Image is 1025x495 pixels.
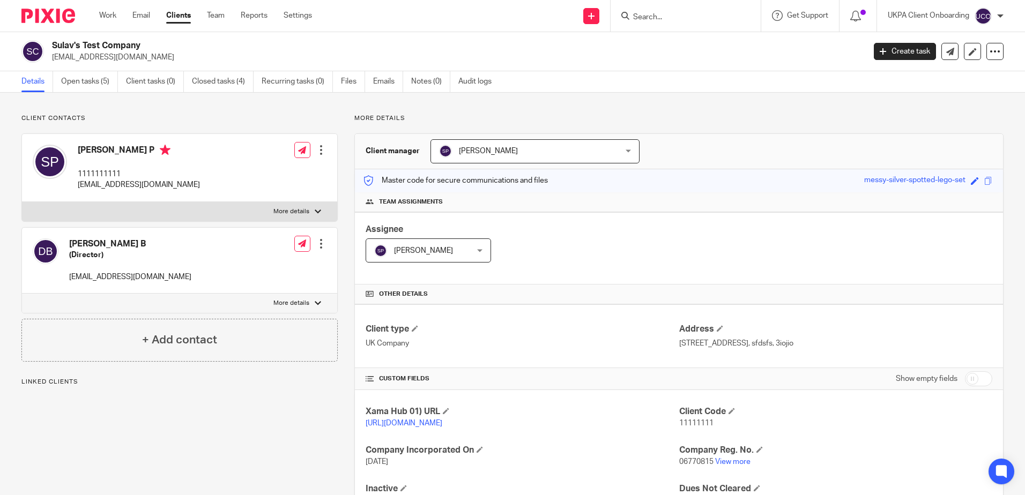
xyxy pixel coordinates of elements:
[160,145,170,155] i: Primary
[142,332,217,348] h4: + Add contact
[132,10,150,21] a: Email
[394,247,453,254] span: [PERSON_NAME]
[366,406,679,417] h4: Xama Hub 01) URL
[373,71,403,92] a: Emails
[273,299,309,307] p: More details
[21,114,338,123] p: Client contacts
[207,10,225,21] a: Team
[99,10,116,21] a: Work
[69,238,191,250] h4: [PERSON_NAME] B
[459,147,518,155] span: [PERSON_NAME]
[715,458,751,466] a: View more
[366,146,420,156] h3: Client manager
[439,145,452,157] img: svg%3E
[975,7,992,25] img: svg%3E
[374,244,387,257] img: svg%3E
[679,324,992,335] h4: Address
[366,374,679,383] h4: CUSTOM FIELDS
[21,9,75,23] img: Pixie
[126,71,184,92] a: Client tasks (0)
[78,169,200,179] p: 1111111111
[21,71,53,92] a: Details
[366,324,679,335] h4: Client type
[896,373,957,384] label: Show empty fields
[379,290,428,298] span: Other details
[341,71,365,92] a: Files
[241,10,268,21] a: Reports
[69,250,191,260] h5: (Director)
[366,225,403,234] span: Assignee
[363,175,548,186] p: Master code for secure communications and files
[262,71,333,92] a: Recurring tasks (0)
[458,71,500,92] a: Audit logs
[679,445,992,456] h4: Company Reg. No.
[33,238,58,264] img: svg%3E
[61,71,118,92] a: Open tasks (5)
[366,483,679,494] h4: Inactive
[366,458,388,466] span: [DATE]
[366,338,679,349] p: UK Company
[787,12,828,19] span: Get Support
[888,10,969,21] p: UKPA Client Onboarding
[192,71,254,92] a: Closed tasks (4)
[864,175,965,187] div: messy-silver-spotted-lego-set
[679,338,992,349] p: [STREET_ADDRESS], sfdsfs, 3iojio
[366,419,442,427] a: [URL][DOMAIN_NAME]
[284,10,312,21] a: Settings
[78,145,200,158] h4: [PERSON_NAME] P
[874,43,936,60] a: Create task
[679,483,992,494] h4: Dues Not Cleared
[354,114,1004,123] p: More details
[52,52,858,63] p: [EMAIL_ADDRESS][DOMAIN_NAME]
[632,13,729,22] input: Search
[69,272,191,282] p: [EMAIL_ADDRESS][DOMAIN_NAME]
[679,419,714,427] span: 11111111
[366,445,679,456] h4: Company Incorporated On
[166,10,191,21] a: Clients
[78,179,200,190] p: [EMAIL_ADDRESS][DOMAIN_NAME]
[52,40,696,51] h2: Sulav's Test Company
[273,207,309,216] p: More details
[21,40,44,63] img: svg%3E
[679,458,714,466] span: 06770815
[379,198,443,206] span: Team assignments
[33,145,67,179] img: svg%3E
[21,378,338,386] p: Linked clients
[411,71,450,92] a: Notes (0)
[679,406,992,417] h4: Client Code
